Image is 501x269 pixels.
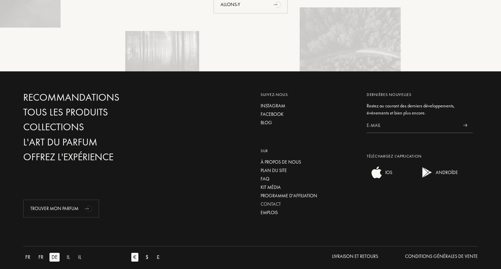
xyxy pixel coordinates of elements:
[25,254,30,261] font: FR
[23,253,36,262] a: FR
[261,184,281,190] font: Kit média
[23,136,97,148] font: L'art du parfum
[76,253,88,262] a: IL
[261,111,357,118] a: Facebook
[221,1,240,7] font: Allons-y
[261,209,278,215] font: Emplois
[332,253,378,262] a: Livraison et retours
[23,92,168,103] a: Recommandations
[417,174,458,180] a: Application AndroidANDROÏDE
[155,253,166,262] a: £
[261,175,357,182] a: FAQ
[82,202,96,215] div: animation
[261,102,357,109] a: Instagram
[261,201,281,207] font: contact
[436,169,458,175] font: ANDROÏDE
[421,166,434,179] img: Application Android
[261,209,357,216] a: Emplois
[30,205,78,211] font: Trouver mon parfum
[65,253,76,262] a: IL
[261,167,357,174] a: Plan du site
[157,254,160,261] font: £
[23,91,120,104] font: Recommandations
[332,253,378,259] font: Livraison et retours
[23,106,108,119] font: Tous les produits
[405,253,478,262] a: Conditions générales de vente
[367,103,455,116] font: Restez au courant des derniers développements, événements et bien plus encore.
[261,120,272,126] font: Blog
[405,253,478,259] font: Conditions générales de vente
[463,124,467,127] img: news_send.svg
[261,192,357,199] a: Programme d'affiliation
[367,118,458,133] input: E-mail
[261,103,285,109] font: Instagram
[23,151,168,163] a: Offrez l'expérience
[49,253,65,262] a: DE
[78,254,81,261] font: IL
[261,159,301,165] font: À propos de nous
[36,253,49,262] a: FR
[261,193,317,199] font: Programme d'affiliation
[261,167,287,173] font: Plan du site
[67,254,70,261] font: IL
[370,166,383,179] img: application iOS
[261,176,269,182] font: FAQ
[261,119,357,126] a: Blog
[52,254,58,261] font: DE
[38,254,43,261] font: FR
[367,92,411,97] font: Dernières nouvelles
[23,121,84,133] font: Collections
[131,253,143,262] a: €
[23,121,168,133] a: Collections
[143,253,155,262] a: $
[385,169,392,175] font: iOS
[261,92,288,97] font: Suivez-nous
[261,201,357,208] a: contact
[133,254,136,261] font: €
[23,106,168,118] a: Tous les produits
[261,148,268,154] font: Sur
[23,150,113,163] font: Offrez l'expérience
[261,159,357,166] a: À propos de nous
[145,254,148,261] font: $
[367,154,422,159] font: Téléchargez l'application
[367,174,392,180] a: application iOSiOS
[261,111,283,117] font: Facebook
[261,184,357,191] a: Kit média
[23,136,168,148] a: L'art du parfum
